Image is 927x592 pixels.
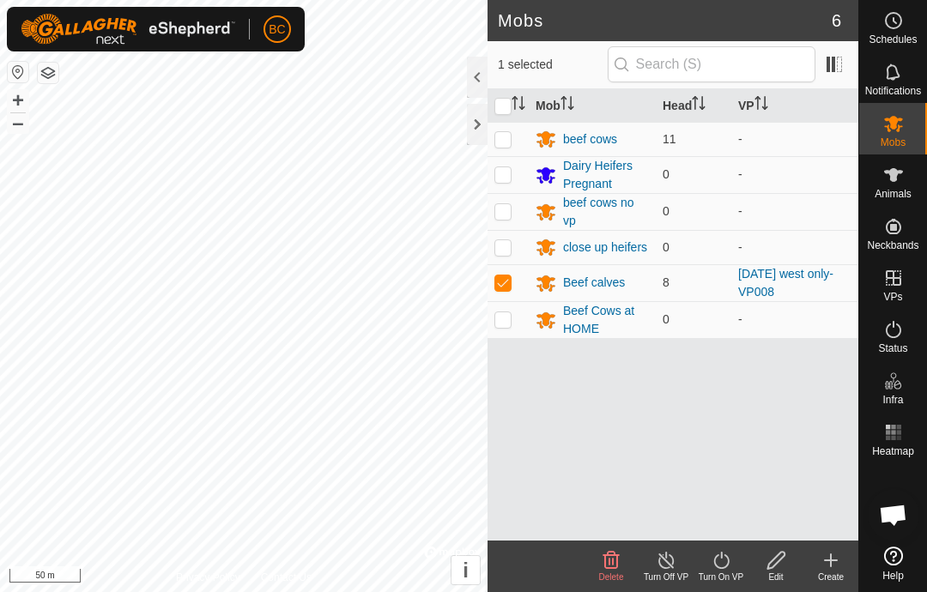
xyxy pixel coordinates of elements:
[731,193,858,230] td: -
[754,99,768,112] p-sorticon: Activate to sort
[8,112,28,133] button: –
[663,167,669,181] span: 0
[883,292,902,302] span: VPs
[868,489,919,541] div: Open chat
[498,56,608,74] span: 1 selected
[692,99,706,112] p-sorticon: Activate to sort
[738,267,833,299] a: [DATE] west only-VP008
[599,572,624,582] span: Delete
[608,46,815,82] input: Search (S)
[269,21,285,39] span: BC
[176,570,240,585] a: Privacy Policy
[639,571,694,583] div: Turn Off VP
[563,157,649,193] div: Dairy Heifers Pregnant
[8,90,28,111] button: +
[21,14,235,45] img: Gallagher Logo
[731,230,858,264] td: -
[881,137,906,148] span: Mobs
[663,312,669,326] span: 0
[832,8,841,33] span: 6
[859,540,927,588] a: Help
[529,89,656,123] th: Mob
[563,130,617,148] div: beef cows
[865,86,921,96] span: Notifications
[731,89,858,123] th: VP
[875,189,912,199] span: Animals
[560,99,574,112] p-sorticon: Activate to sort
[731,122,858,156] td: -
[8,62,28,82] button: Reset Map
[563,194,649,230] div: beef cows no vp
[869,34,917,45] span: Schedules
[731,301,858,338] td: -
[261,570,312,585] a: Contact Us
[867,240,918,251] span: Neckbands
[38,63,58,83] button: Map Layers
[563,239,647,257] div: close up heifers
[872,446,914,456] span: Heatmap
[694,571,748,583] div: Turn On VP
[563,302,649,338] div: Beef Cows at HOME
[878,343,907,353] span: Status
[663,204,669,218] span: 0
[882,571,904,581] span: Help
[882,395,903,405] span: Infra
[512,99,525,112] p-sorticon: Activate to sort
[663,132,676,146] span: 11
[463,559,469,582] span: i
[498,10,832,31] h2: Mobs
[731,156,858,193] td: -
[663,275,669,289] span: 8
[656,89,731,123] th: Head
[451,556,480,584] button: i
[748,571,803,583] div: Edit
[663,240,669,254] span: 0
[803,571,858,583] div: Create
[563,274,625,292] div: Beef calves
